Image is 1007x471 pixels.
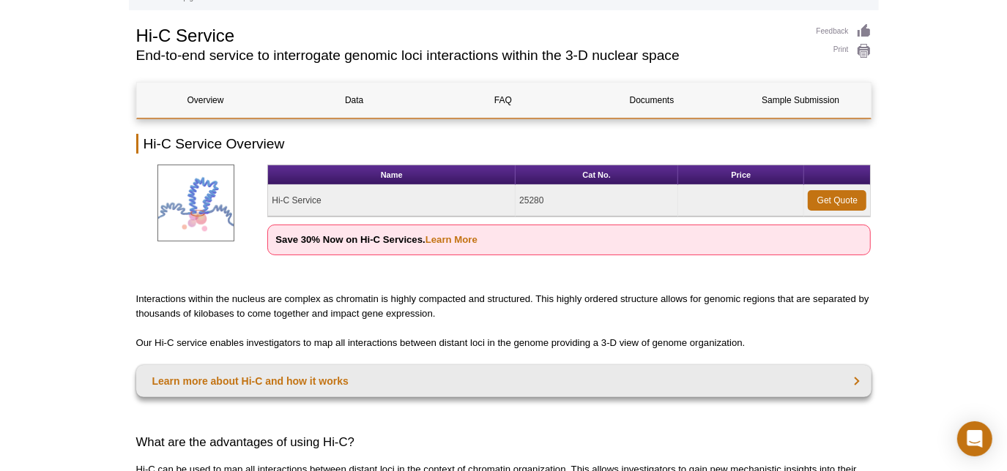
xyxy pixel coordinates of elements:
p: Interactions within the nucleus are complex as chromatin is highly compacted and structured. This... [136,292,872,321]
th: Cat No. [516,165,678,185]
a: Documents [583,83,721,118]
p: Our Hi-C service enables investigators to map all interactions between distant loci in the genome... [136,336,872,350]
th: Price [678,165,804,185]
h2: Hi-C Service Overview [136,134,872,154]
a: Learn More [426,234,478,245]
a: Data [286,83,423,118]
a: Print [817,43,872,59]
img: Hi-C Service [157,165,234,241]
a: FAQ [434,83,572,118]
strong: Save 30% Now on Hi-C Services. [275,234,478,245]
td: Hi-C Service [268,185,516,216]
th: Name [268,165,516,185]
a: Learn more about Hi-C and how it works [136,365,872,397]
a: Feedback [817,23,872,39]
div: Open Intercom Messenger [957,421,992,456]
a: Overview [137,83,275,118]
h3: What are the advantages of using Hi-C? [136,434,872,451]
a: Sample Submission [732,83,869,118]
h2: End-to-end service to interrogate genomic loci interactions within the 3-D nuclear space​ [136,49,802,62]
a: Get Quote [808,190,866,211]
td: 25280 [516,185,678,216]
h1: Hi-C Service [136,23,802,45]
